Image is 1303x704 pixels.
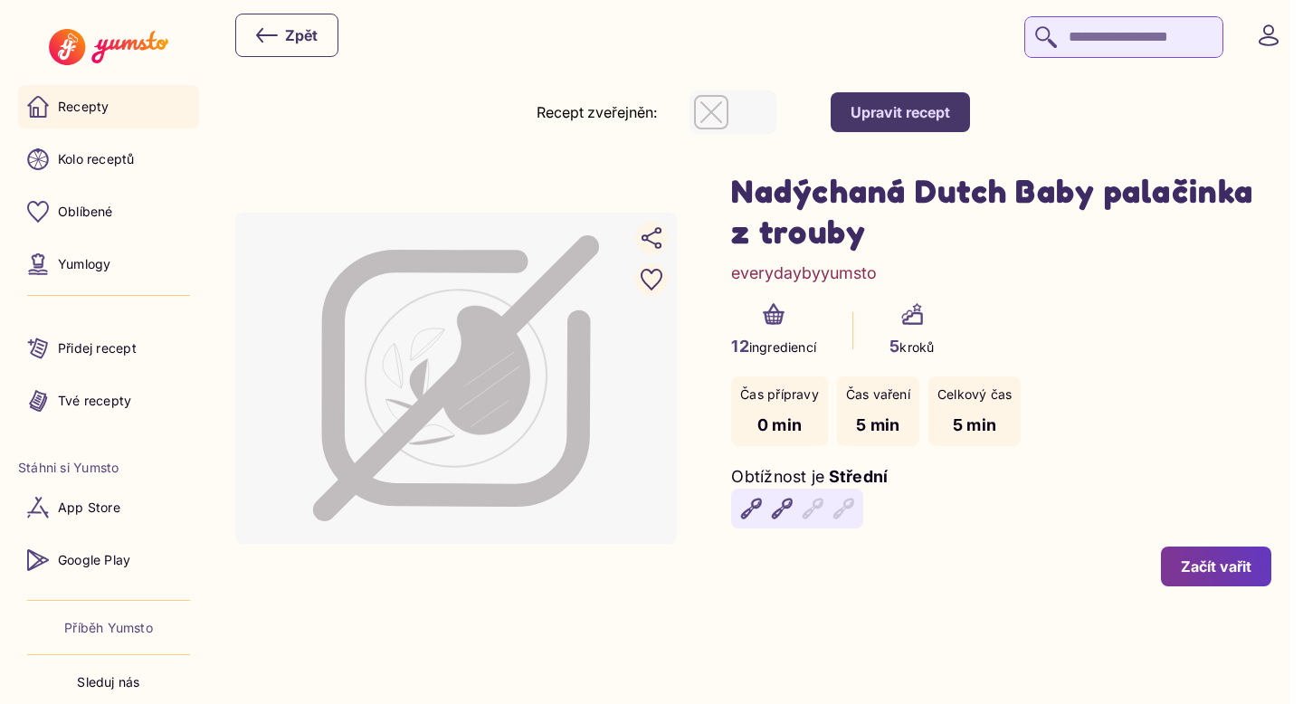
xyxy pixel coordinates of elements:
[235,14,338,57] button: Zpět
[58,255,110,273] p: Yumlogy
[829,467,889,486] span: Střední
[18,85,199,128] a: Recepty
[58,203,113,221] p: Oblíbené
[537,103,657,121] label: Recept zveřejněn:
[18,379,199,423] a: Tvé recepty
[889,334,934,358] p: kroků
[731,170,1271,252] h1: Nadýchaná Dutch Baby palačinka z trouby
[58,339,137,357] p: Přidej recept
[18,243,199,286] a: Yumlogy
[235,213,677,544] div: Image not available
[77,673,139,691] p: Sleduj nás
[18,538,199,582] a: Google Play
[1181,557,1251,576] div: Začít vařit
[18,327,199,370] a: Přidej recept
[856,415,899,434] span: 5 min
[18,190,199,233] a: Oblíbené
[58,392,131,410] p: Tvé recepty
[58,150,135,168] p: Kolo receptů
[1161,547,1271,586] button: Začít vařit
[937,385,1012,404] p: Celkový čas
[256,24,318,46] div: Zpět
[731,464,824,489] p: Obtížnost je
[846,385,910,404] p: Čas vaření
[18,486,199,529] a: App Store
[757,415,802,434] span: 0 min
[18,459,199,477] li: Stáhni si Yumsto
[851,102,950,122] div: Upravit recept
[58,499,120,517] p: App Store
[49,29,167,65] img: Yumsto logo
[58,551,130,569] p: Google Play
[18,138,199,181] a: Kolo receptů
[731,334,816,358] p: ingrediencí
[740,385,819,404] p: Čas přípravy
[58,98,109,116] p: Recepty
[64,619,153,637] a: Příběh Yumsto
[889,337,899,356] span: 5
[831,92,970,132] button: Upravit recept
[953,415,996,434] span: 5 min
[731,337,749,356] span: 12
[731,261,877,285] a: everydaybyyumsto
